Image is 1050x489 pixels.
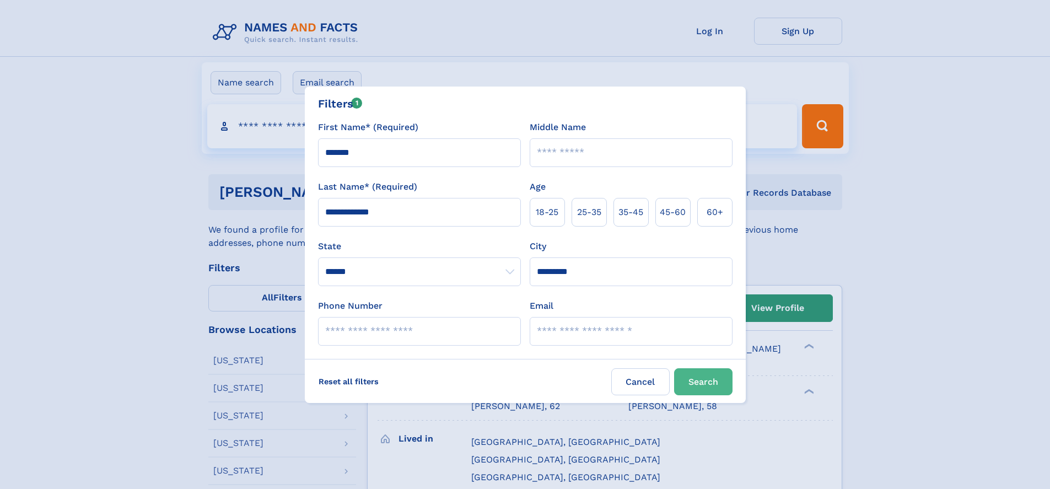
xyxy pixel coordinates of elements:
label: Last Name* (Required) [318,180,417,194]
span: 18‑25 [536,206,558,219]
label: Email [530,299,553,313]
div: Filters [318,95,363,112]
span: 25‑35 [577,206,601,219]
label: State [318,240,521,253]
label: Middle Name [530,121,586,134]
span: 45‑60 [660,206,686,219]
span: 35‑45 [618,206,643,219]
label: Cancel [611,368,670,395]
label: Age [530,180,546,194]
label: Phone Number [318,299,383,313]
label: City [530,240,546,253]
button: Search [674,368,733,395]
span: 60+ [707,206,723,219]
label: First Name* (Required) [318,121,418,134]
label: Reset all filters [311,368,386,395]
